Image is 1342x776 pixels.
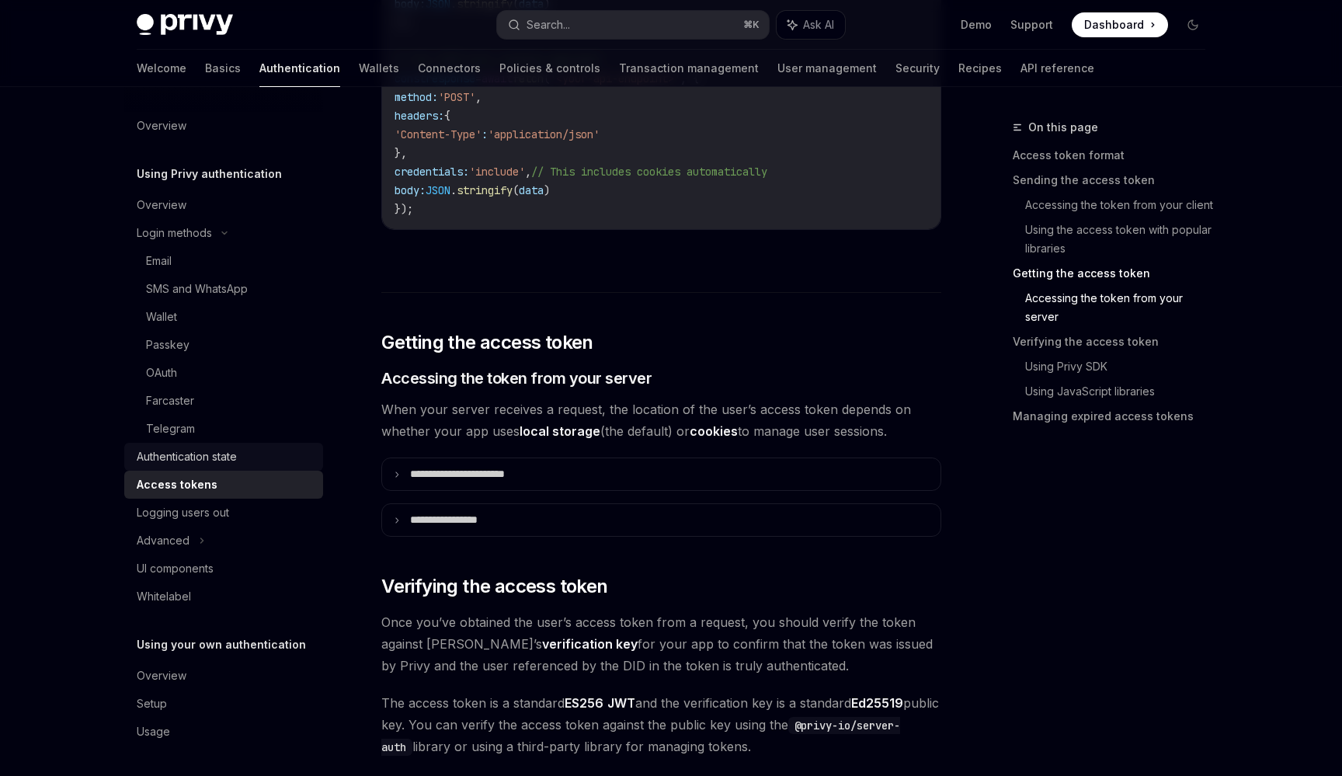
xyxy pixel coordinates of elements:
button: Ask AI [777,11,845,39]
div: Overview [137,117,186,135]
a: Basics [205,50,241,87]
div: Advanced [137,531,189,550]
span: 'application/json' [488,127,600,141]
a: UI components [124,555,323,583]
span: Once you’ve obtained the user’s access token from a request, you should verify the token against ... [381,611,941,677]
a: User management [777,50,877,87]
div: Wallet [146,308,177,326]
strong: verification key [542,636,638,652]
div: Telegram [146,419,195,438]
a: Support [1010,17,1053,33]
a: Passkey [124,331,323,359]
a: Getting the access token [1013,261,1218,286]
div: UI components [137,559,214,578]
span: ) [544,183,550,197]
span: }, [395,146,407,160]
a: Using Privy SDK [1025,354,1218,379]
span: , [525,165,531,179]
span: JSON [426,183,450,197]
span: Getting the access token [381,330,593,355]
a: JWT [607,695,635,712]
a: Managing expired access tokens [1013,404,1218,429]
a: Usage [124,718,323,746]
a: Security [895,50,940,87]
a: Authentication [259,50,340,87]
h5: Using your own authentication [137,635,306,654]
a: Demo [961,17,992,33]
span: // This includes cookies automatically [531,165,767,179]
a: Overview [124,191,323,219]
div: Passkey [146,336,189,354]
button: Search...⌘K [497,11,769,39]
div: SMS and WhatsApp [146,280,248,298]
div: Authentication state [137,447,237,466]
span: stringify [457,183,513,197]
strong: local storage [520,423,600,439]
a: Recipes [958,50,1002,87]
span: 'POST' [438,90,475,104]
a: API reference [1020,50,1094,87]
a: Accessing the token from your server [1025,286,1218,329]
a: Wallets [359,50,399,87]
a: Ed25519 [851,695,903,712]
span: method: [395,90,438,104]
button: Toggle dark mode [1180,12,1205,37]
span: }); [395,202,413,216]
a: ES256 [565,695,603,712]
div: Logging users out [137,503,229,522]
a: Farcaster [124,387,323,415]
span: 'include' [469,165,525,179]
a: Access tokens [124,471,323,499]
span: credentials: [395,165,469,179]
a: Verifying the access token [1013,329,1218,354]
a: Authentication state [124,443,323,471]
div: OAuth [146,364,177,382]
a: Whitelabel [124,583,323,611]
a: Using the access token with popular libraries [1025,217,1218,261]
span: data [519,183,544,197]
span: ( [513,183,519,197]
span: headers: [395,109,444,123]
a: Logging users out [124,499,323,527]
a: Telegram [124,415,323,443]
a: Setup [124,690,323,718]
a: Using JavaScript libraries [1025,379,1218,404]
a: Welcome [137,50,186,87]
span: body: [395,183,426,197]
span: Ask AI [803,17,834,33]
a: OAuth [124,359,323,387]
a: Policies & controls [499,50,600,87]
strong: cookies [690,423,738,439]
a: Access token format [1013,143,1218,168]
span: 'Content-Type' [395,127,482,141]
div: Access tokens [137,475,217,494]
span: The access token is a standard and the verification key is a standard public key. You can verify ... [381,692,941,757]
span: , [475,90,482,104]
a: SMS and WhatsApp [124,275,323,303]
a: Email [124,247,323,275]
div: Login methods [137,224,212,242]
span: { [444,109,450,123]
a: Sending the access token [1013,168,1218,193]
div: Email [146,252,172,270]
span: ⌘ K [743,19,760,31]
span: When your server receives a request, the location of the user’s access token depends on whether y... [381,398,941,442]
span: Accessing the token from your server [381,367,652,389]
div: Setup [137,694,167,713]
a: Dashboard [1072,12,1168,37]
a: Overview [124,112,323,140]
div: Search... [527,16,570,34]
span: : [482,127,488,141]
a: Overview [124,662,323,690]
div: Farcaster [146,391,194,410]
a: Wallet [124,303,323,331]
a: Accessing the token from your client [1025,193,1218,217]
span: Verifying the access token [381,574,607,599]
h5: Using Privy authentication [137,165,282,183]
img: dark logo [137,14,233,36]
div: Usage [137,722,170,741]
span: Dashboard [1084,17,1144,33]
span: . [450,183,457,197]
a: Connectors [418,50,481,87]
div: Overview [137,666,186,685]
